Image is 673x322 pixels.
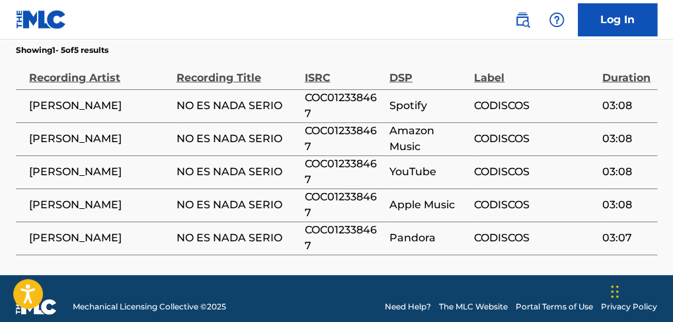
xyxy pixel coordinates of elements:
[177,98,298,114] span: NO ES NADA SERIO
[305,56,383,86] div: ISRC
[516,301,593,313] a: Portal Terms of Use
[611,272,619,311] div: Drag
[549,12,565,28] img: help
[177,230,298,246] span: NO ES NADA SERIO
[389,164,467,180] span: YouTube
[16,44,108,56] p: Showing 1 - 5 of 5 results
[177,164,298,180] span: NO ES NADA SERIO
[29,230,170,246] span: [PERSON_NAME]
[73,301,226,313] span: Mechanical Licensing Collective © 2025
[509,7,535,33] a: Public Search
[389,98,467,114] span: Spotify
[29,56,170,86] div: Recording Artist
[474,230,596,246] span: CODISCOS
[177,131,298,147] span: NO ES NADA SERIO
[385,301,431,313] a: Need Help?
[602,230,651,246] span: 03:07
[602,56,651,86] div: Duration
[601,301,657,313] a: Privacy Policy
[16,10,67,29] img: MLC Logo
[305,123,383,155] span: COC012338467
[514,12,530,28] img: search
[29,197,170,213] span: [PERSON_NAME]
[29,98,170,114] span: [PERSON_NAME]
[602,98,651,114] span: 03:08
[305,90,383,122] span: COC012338467
[474,56,596,86] div: Label
[16,299,57,315] img: logo
[474,164,596,180] span: CODISCOS
[389,56,467,86] div: DSP
[305,156,383,188] span: COC012338467
[474,131,596,147] span: CODISCOS
[474,98,596,114] span: CODISCOS
[602,197,651,213] span: 03:08
[305,222,383,254] span: COC012338467
[29,164,170,180] span: [PERSON_NAME]
[389,123,467,155] span: Amazon Music
[602,131,651,147] span: 03:08
[389,230,467,246] span: Pandora
[177,197,298,213] span: NO ES NADA SERIO
[305,189,383,221] span: COC012338467
[177,56,298,86] div: Recording Title
[607,259,673,322] iframe: Chat Widget
[474,197,596,213] span: CODISCOS
[29,131,170,147] span: [PERSON_NAME]
[543,7,570,33] div: Help
[389,197,467,213] span: Apple Music
[439,301,508,313] a: The MLC Website
[578,3,657,36] a: Log In
[602,164,651,180] span: 03:08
